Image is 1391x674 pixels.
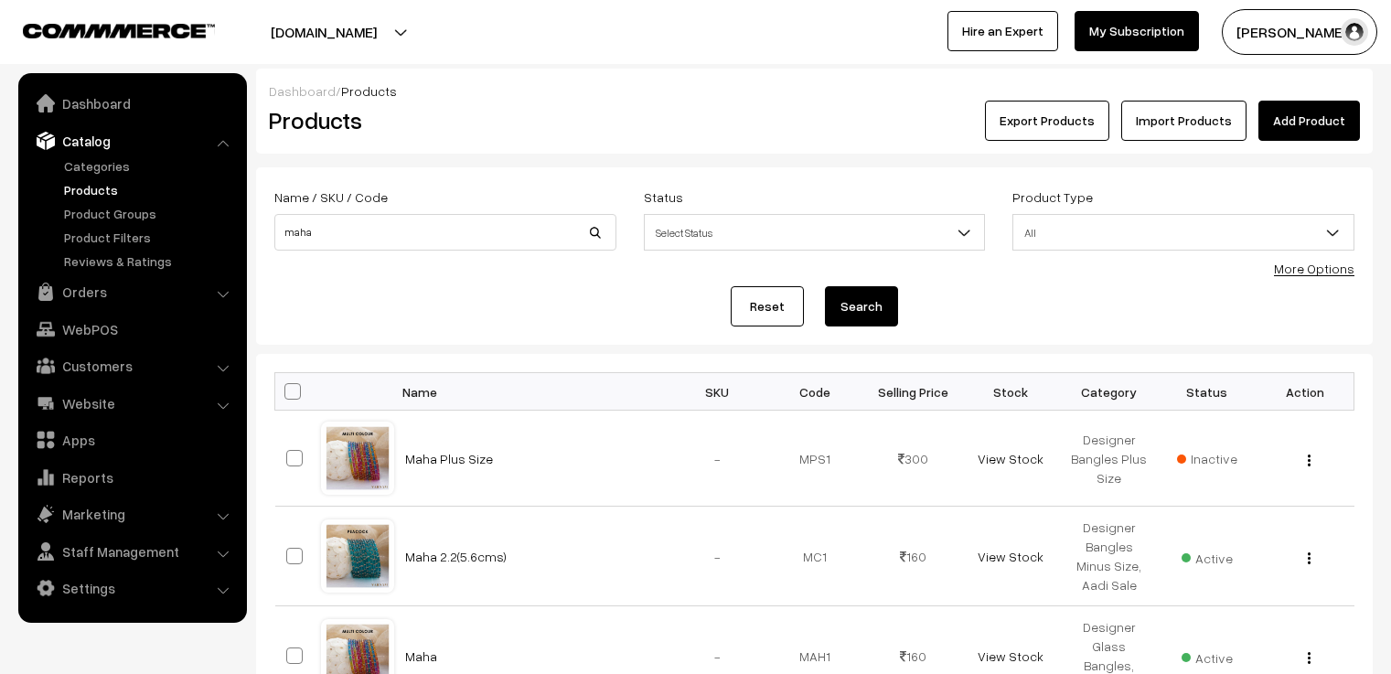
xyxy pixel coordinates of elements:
a: Customers [23,349,241,382]
td: - [669,411,766,507]
span: Active [1182,544,1233,568]
a: My Subscription [1075,11,1199,51]
a: Maha [405,648,437,664]
img: Menu [1308,552,1311,564]
a: Import Products [1121,101,1247,141]
a: WebPOS [23,313,241,346]
a: Website [23,387,241,420]
a: View Stock [978,648,1043,664]
td: 300 [864,411,962,507]
a: Product Filters [59,228,241,247]
a: Add Product [1258,101,1360,141]
th: SKU [669,373,766,411]
td: Designer Bangles Plus Size [1060,411,1158,507]
a: Reviews & Ratings [59,251,241,271]
a: Maha Plus Size [405,451,493,466]
td: - [669,507,766,606]
div: / [269,81,1360,101]
a: Orders [23,275,241,308]
span: Active [1182,644,1233,668]
th: Category [1060,373,1158,411]
label: Name / SKU / Code [274,187,388,207]
a: Catalog [23,124,241,157]
td: 160 [864,507,962,606]
a: Reset [731,286,804,326]
img: Menu [1308,652,1311,664]
input: Name / SKU / Code [274,214,616,251]
span: Inactive [1177,449,1237,468]
a: Settings [23,572,241,604]
th: Action [1256,373,1354,411]
label: Product Type [1012,187,1093,207]
a: Dashboard [23,87,241,120]
a: Categories [59,156,241,176]
a: Products [59,180,241,199]
a: Apps [23,423,241,456]
img: user [1341,18,1368,46]
h2: Products [269,106,615,134]
img: COMMMERCE [23,24,215,37]
span: All [1013,217,1354,249]
a: Dashboard [269,83,336,99]
a: Reports [23,461,241,494]
th: Name [394,373,669,411]
a: View Stock [978,549,1043,564]
button: Search [825,286,898,326]
a: More Options [1274,261,1354,276]
button: [DOMAIN_NAME] [207,9,441,55]
td: Designer Bangles Minus Size, Aadi Sale [1060,507,1158,606]
span: Select Status [644,214,986,251]
label: Status [644,187,683,207]
a: Marketing [23,497,241,530]
a: Hire an Expert [947,11,1058,51]
button: Export Products [985,101,1109,141]
img: Menu [1308,455,1311,466]
th: Selling Price [864,373,962,411]
th: Status [1158,373,1256,411]
td: MPS1 [766,411,864,507]
span: Products [341,83,397,99]
a: Maha 2.2(5.6cms) [405,549,507,564]
a: Staff Management [23,535,241,568]
a: COMMMERCE [23,18,183,40]
a: View Stock [978,451,1043,466]
span: All [1012,214,1354,251]
td: MC1 [766,507,864,606]
a: Product Groups [59,204,241,223]
button: [PERSON_NAME] C [1222,9,1377,55]
th: Code [766,373,864,411]
span: Select Status [645,217,985,249]
th: Stock [962,373,1060,411]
